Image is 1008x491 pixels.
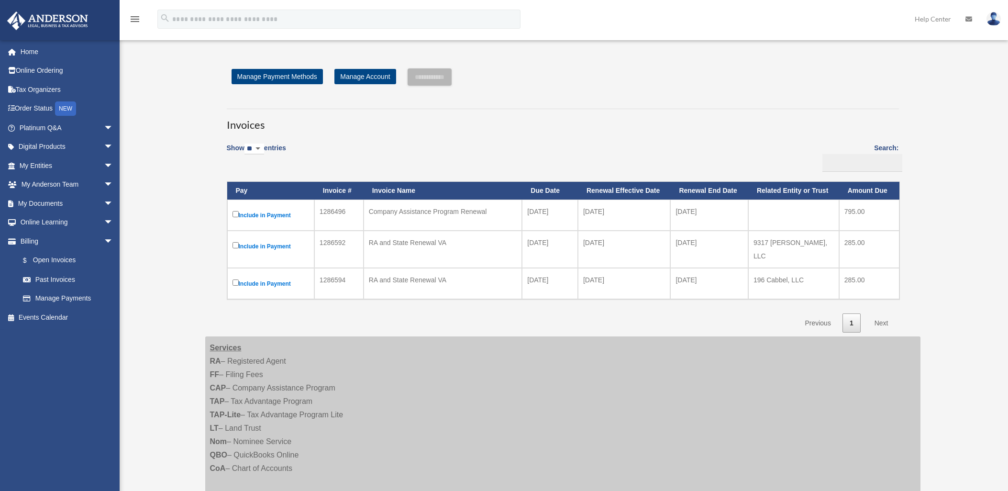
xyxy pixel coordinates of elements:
[839,268,899,299] td: 285.00
[748,268,839,299] td: 196 Cabbel, LLC
[4,11,91,30] img: Anderson Advisors Platinum Portal
[7,61,128,80] a: Online Ordering
[7,156,128,175] a: My Entitiesarrow_drop_down
[522,231,578,268] td: [DATE]
[129,17,141,25] a: menu
[578,200,670,231] td: [DATE]
[104,118,123,138] span: arrow_drop_down
[7,42,128,61] a: Home
[232,69,323,84] a: Manage Payment Methods
[233,279,239,286] input: Include in Payment
[233,242,239,248] input: Include in Payment
[233,209,309,221] label: Include in Payment
[7,137,128,156] a: Digital Productsarrow_drop_down
[314,231,364,268] td: 1286592
[839,200,899,231] td: 795.00
[210,411,241,419] strong: TAP-Lite
[104,194,123,213] span: arrow_drop_down
[986,12,1001,26] img: User Pic
[819,142,899,172] label: Search:
[104,232,123,251] span: arrow_drop_down
[210,344,242,352] strong: Services
[314,182,364,200] th: Invoice #: activate to sort column ascending
[55,101,76,116] div: NEW
[13,289,123,308] a: Manage Payments
[822,154,902,172] input: Search:
[210,384,226,392] strong: CAP
[867,313,896,333] a: Next
[748,231,839,268] td: 9317 [PERSON_NAME], LLC
[227,182,314,200] th: Pay: activate to sort column descending
[227,142,286,164] label: Show entries
[227,109,899,133] h3: Invoices
[104,213,123,233] span: arrow_drop_down
[7,308,128,327] a: Events Calendar
[210,424,219,432] strong: LT
[7,118,128,137] a: Platinum Q&Aarrow_drop_down
[842,313,861,333] a: 1
[244,144,264,155] select: Showentries
[233,278,309,290] label: Include in Payment
[210,451,227,459] strong: QBO
[210,397,225,405] strong: TAP
[522,268,578,299] td: [DATE]
[7,175,128,194] a: My Anderson Teamarrow_drop_down
[798,313,838,333] a: Previous
[369,236,517,249] div: RA and State Renewal VA
[210,437,227,446] strong: Nom
[314,268,364,299] td: 1286594
[160,13,170,23] i: search
[233,211,239,217] input: Include in Payment
[210,370,220,379] strong: FF
[670,182,748,200] th: Renewal End Date: activate to sort column ascending
[522,200,578,231] td: [DATE]
[670,268,748,299] td: [DATE]
[104,156,123,176] span: arrow_drop_down
[839,231,899,268] td: 285.00
[129,13,141,25] i: menu
[364,182,522,200] th: Invoice Name: activate to sort column ascending
[210,464,226,472] strong: CoA
[7,213,128,232] a: Online Learningarrow_drop_down
[7,232,123,251] a: Billingarrow_drop_down
[7,194,128,213] a: My Documentsarrow_drop_down
[578,182,670,200] th: Renewal Effective Date: activate to sort column ascending
[670,200,748,231] td: [DATE]
[578,231,670,268] td: [DATE]
[334,69,396,84] a: Manage Account
[7,80,128,99] a: Tax Organizers
[104,137,123,157] span: arrow_drop_down
[578,268,670,299] td: [DATE]
[369,205,517,218] div: Company Assistance Program Renewal
[210,357,221,365] strong: RA
[314,200,364,231] td: 1286496
[13,251,118,270] a: $Open Invoices
[522,182,578,200] th: Due Date: activate to sort column ascending
[670,231,748,268] td: [DATE]
[28,255,33,267] span: $
[369,273,517,287] div: RA and State Renewal VA
[748,182,839,200] th: Related Entity or Trust: activate to sort column ascending
[233,240,309,252] label: Include in Payment
[7,99,128,119] a: Order StatusNEW
[839,182,899,200] th: Amount Due: activate to sort column ascending
[104,175,123,195] span: arrow_drop_down
[13,270,123,289] a: Past Invoices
